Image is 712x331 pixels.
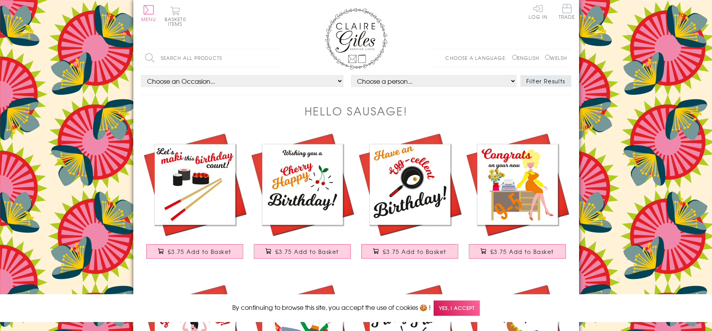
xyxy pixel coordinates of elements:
button: Filter Results [520,75,571,87]
input: Welsh [545,55,550,60]
button: £3.75 Add to Basket [361,244,458,259]
img: Birthday Card, Have an Egg-cellent Day, Embellished with colourful pompoms [356,131,464,238]
span: 0 items [168,16,186,27]
label: English [512,54,543,61]
h1: Hello Sausage! [305,103,408,119]
img: New Job Congratulations Card, 9-5 Dolly, Embellished with colourful pompoms [464,131,571,238]
span: £3.75 Add to Basket [275,248,339,255]
a: Log In [529,4,547,19]
select: option option [141,75,343,87]
span: £3.75 Add to Basket [383,248,447,255]
input: English [512,55,517,60]
button: Basket0 items [165,6,186,26]
a: Birthday Card, Have an Egg-cellent Day, Embellished with colourful pompoms £3.75 Add to Basket [356,131,464,266]
button: £3.75 Add to Basket [254,244,351,259]
img: Birthday Card, Maki This Birthday Count, Sushi Embellished with colourful pompoms [141,131,249,238]
a: Birthday Card, Maki This Birthday Count, Sushi Embellished with colourful pompoms £3.75 Add to Ba... [141,131,249,266]
p: Choose a language: [445,54,511,61]
span: £3.75 Add to Basket [490,248,554,255]
span: Trade [559,4,575,19]
input: Search all products [141,49,278,67]
img: Claire Giles Greetings Cards [325,8,387,70]
span: £3.75 Add to Basket [168,248,231,255]
span: Yes, I accept [434,300,480,316]
span: Menu [141,16,156,23]
label: Welsh [545,54,567,61]
button: £3.75 Add to Basket [469,244,566,259]
a: Trade [559,4,575,21]
a: Birthday Card, Cherry Happy Birthday, Embellished with colourful pompoms £3.75 Add to Basket [249,131,356,266]
button: Menu [141,5,156,22]
button: £3.75 Add to Basket [146,244,243,259]
input: Search [270,49,278,67]
img: Birthday Card, Cherry Happy Birthday, Embellished with colourful pompoms [249,131,356,238]
a: New Job Congratulations Card, 9-5 Dolly, Embellished with colourful pompoms £3.75 Add to Basket [464,131,571,266]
